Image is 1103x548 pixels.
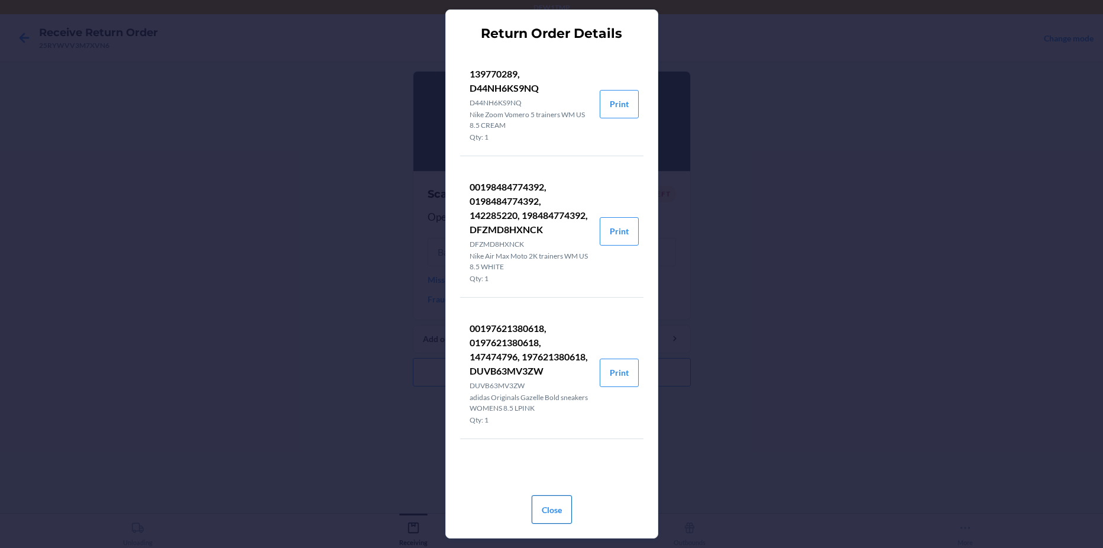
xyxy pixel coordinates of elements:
[470,109,590,131] p: Nike Zoom Vomero 5 trainers WM US 8.5 CREAM
[470,392,590,414] p: adidas Originals Gazelle Bold sneakers WOMENS 8.5 LPINK
[600,359,639,387] button: Print
[481,24,622,43] h2: Return Order Details
[470,415,590,425] p: Qty: 1
[600,90,639,118] button: Print
[470,273,590,284] p: Qty: 1
[470,381,590,391] p: DUVB63MV3ZW
[470,98,590,108] p: D44NH6KS9NQ
[470,239,590,250] p: DFZMD8HXNCK
[470,180,590,237] p: 00198484774392, 0198484774392, 142285220, 198484774392, DFZMD8HXNCK
[470,321,590,378] p: 00197621380618, 0197621380618, 147474796, 197621380618, DUVB63MV3ZW
[600,217,639,246] button: Print
[470,251,590,272] p: Nike Air Max Moto 2K trainers WM US 8.5 WHITE
[470,132,590,143] p: Qty: 1
[470,67,590,95] p: 139770289, D44NH6KS9NQ
[532,495,572,524] button: Close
